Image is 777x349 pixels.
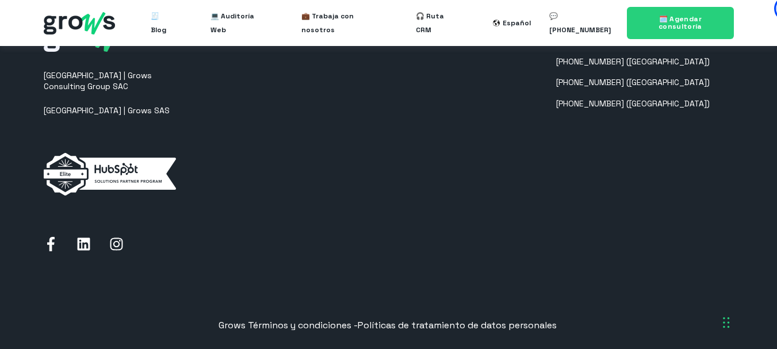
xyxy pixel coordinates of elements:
[301,5,379,41] a: 💼 Trabaja con nosotros
[503,16,531,30] div: Español
[556,99,710,109] a: [PHONE_NUMBER] ([GEOGRAPHIC_DATA])
[44,153,176,195] img: elite-horizontal-white
[556,57,710,67] a: [PHONE_NUMBER] ([GEOGRAPHIC_DATA])
[44,105,187,116] p: [GEOGRAPHIC_DATA] | Grows SAS
[627,7,733,39] a: 🗓️ Agendar consultoría
[358,319,557,331] span: Políticas de tratamiento de datos personales
[248,319,358,331] span: Términos y condiciones -
[210,5,265,41] a: 💻 Auditoría Web
[151,5,174,41] a: 🧾 Blog
[549,5,613,41] a: 💬 [PHONE_NUMBER]
[659,14,702,31] span: 🗓️ Agendar consultoría
[248,319,557,331] a: Términos y condiciones -Políticas de tratamiento de datos personales
[44,12,115,34] img: grows - hubspot
[219,319,246,331] span: Grows
[570,202,777,349] iframe: Chat Widget
[556,78,710,87] a: [PHONE_NUMBER] ([GEOGRAPHIC_DATA])
[723,305,730,340] div: Arrastrar
[416,5,456,41] a: 🎧 Ruta CRM
[570,202,777,349] div: Widget de chat
[44,70,187,93] p: [GEOGRAPHIC_DATA] | Grows Consulting Group SAC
